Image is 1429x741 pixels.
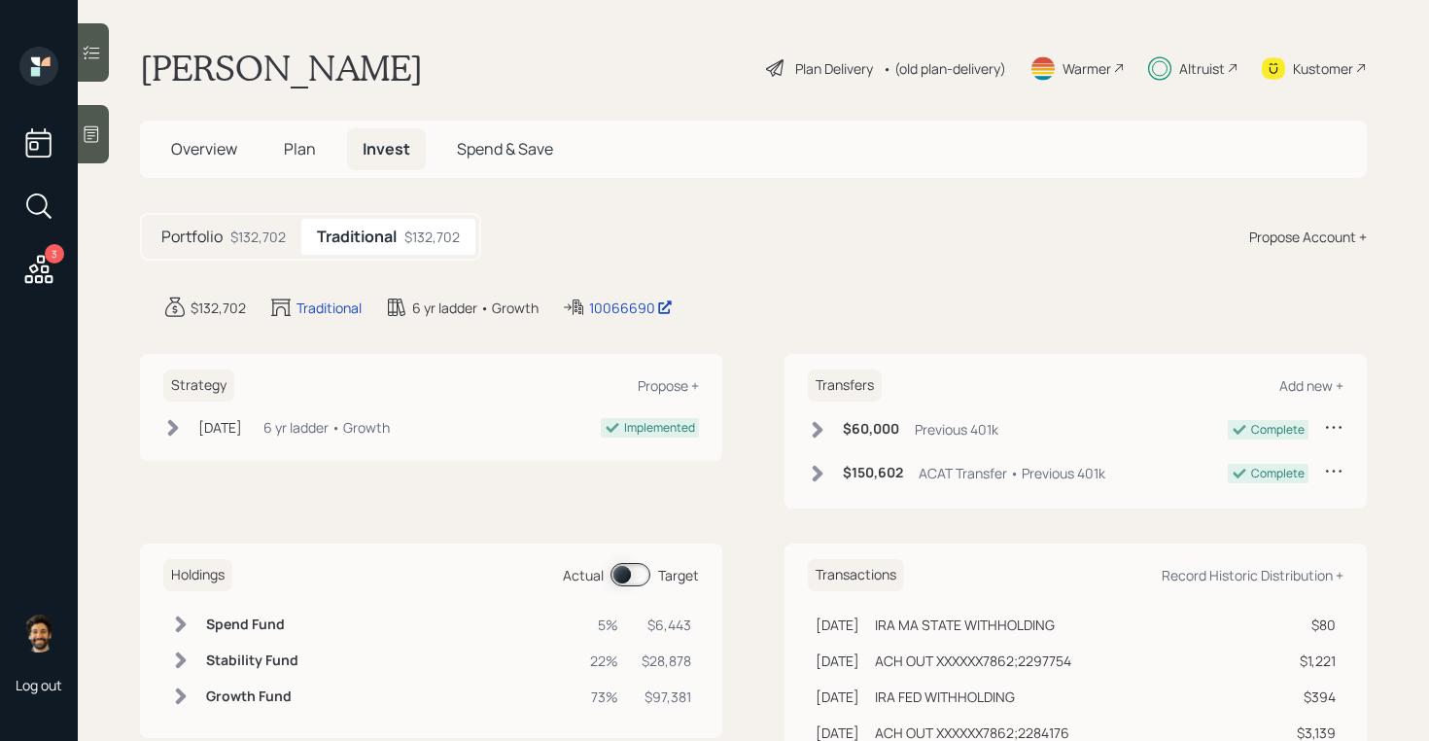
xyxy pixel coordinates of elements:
[404,227,460,247] div: $132,702
[1279,376,1343,395] div: Add new +
[843,465,903,481] h6: $150,602
[590,615,618,635] div: 5%
[1293,58,1353,79] div: Kustomer
[816,651,859,671] div: [DATE]
[191,298,246,318] div: $132,702
[875,687,1015,707] div: IRA FED WITHHOLDING
[1179,58,1225,79] div: Altruist
[206,653,298,669] h6: Stability Fund
[808,559,904,591] h6: Transactions
[163,370,234,402] h6: Strategy
[206,688,298,705] h6: Growth Fund
[1283,651,1336,671] div: $1,221
[642,687,691,707] div: $97,381
[658,565,699,585] div: Target
[45,244,64,264] div: 3
[590,687,618,707] div: 73%
[230,227,286,247] div: $132,702
[296,298,362,318] div: Traditional
[638,376,699,395] div: Propose +
[1251,421,1305,439] div: Complete
[206,617,298,633] h6: Spend Fund
[317,228,397,246] h5: Traditional
[816,615,859,635] div: [DATE]
[875,615,1055,635] div: IRA MA STATE WITHHOLDING
[919,463,1105,483] div: ACAT Transfer • Previous 401k
[808,370,882,402] h6: Transfers
[457,138,553,159] span: Spend & Save
[140,47,423,89] h1: [PERSON_NAME]
[163,559,232,591] h6: Holdings
[642,651,691,671] div: $28,878
[843,421,899,438] h6: $60,000
[363,138,410,159] span: Invest
[412,298,539,318] div: 6 yr ladder • Growth
[171,138,237,159] span: Overview
[816,687,859,707] div: [DATE]
[590,651,618,671] div: 22%
[19,614,58,653] img: eric-schwartz-headshot.png
[915,419,998,440] div: Previous 401k
[1249,227,1367,247] div: Propose Account +
[1063,58,1111,79] div: Warmer
[16,676,62,694] div: Log out
[1283,615,1336,635] div: $80
[198,417,242,438] div: [DATE]
[263,417,390,438] div: 6 yr ladder • Growth
[642,615,691,635] div: $6,443
[795,58,873,79] div: Plan Delivery
[875,651,1071,671] div: ACH OUT XXXXXX7862;2297754
[624,419,695,437] div: Implemented
[1283,687,1336,707] div: $394
[563,565,604,585] div: Actual
[284,138,316,159] span: Plan
[1251,465,1305,482] div: Complete
[1162,566,1343,584] div: Record Historic Distribution +
[161,228,223,246] h5: Portfolio
[883,58,1006,79] div: • (old plan-delivery)
[589,298,673,318] div: 10066690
